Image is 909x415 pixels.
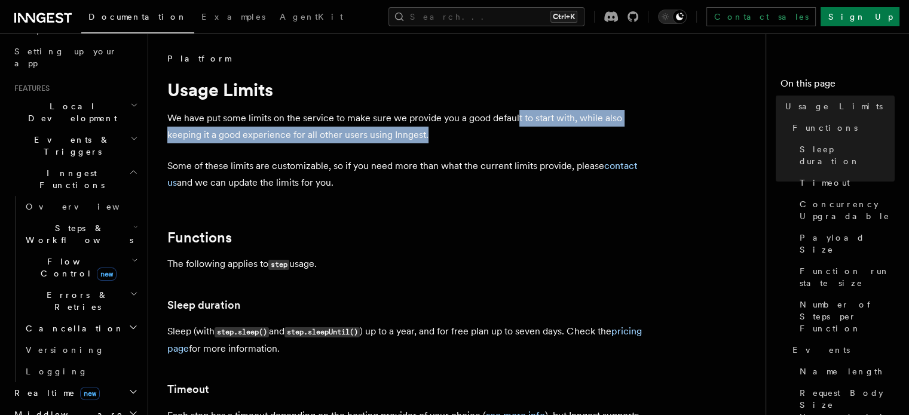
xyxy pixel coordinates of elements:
span: Flow Control [21,256,131,279]
a: Name length [795,361,895,382]
p: Sleep (with and ) up to a year, and for free plan up to seven days. Check the for more information. [167,323,645,357]
span: Inngest Functions [10,167,129,191]
button: Flow Controlnew [21,251,140,284]
button: Search...Ctrl+K [388,7,584,26]
p: We have put some limits on the service to make sure we provide you a good default to start with, ... [167,110,645,143]
button: Realtimenew [10,382,140,404]
div: Inngest Functions [10,196,140,382]
span: AgentKit [280,12,343,21]
a: Sleep duration [167,297,240,313]
span: Payload Size [800,232,895,256]
span: Errors & Retries [21,289,130,313]
span: Name length [800,365,883,377]
span: Usage Limits [785,100,883,112]
a: Sign Up [821,7,899,26]
a: Overview [21,196,140,217]
a: Documentation [81,4,194,33]
span: Local Development [10,100,130,124]
a: Timeout [167,381,209,398]
span: Steps & Workflows [21,222,133,246]
a: Contact sales [706,7,816,26]
span: Timeout [800,177,850,189]
a: Examples [194,4,273,32]
a: AgentKit [273,4,350,32]
p: Some of these limits are customizable, so if you need more than what the current limits provide, ... [167,158,645,191]
span: Functions [792,122,858,134]
h4: On this page [781,76,895,96]
span: Cancellation [21,322,124,334]
button: Inngest Functions [10,162,140,196]
span: Events & Triggers [10,134,130,158]
a: Events [788,339,895,361]
span: Realtime [10,387,100,399]
a: Sleep duration [795,139,895,172]
a: Timeout [795,172,895,193]
p: The following applies to usage. [167,256,645,273]
code: step [268,260,289,270]
a: Functions [167,229,232,246]
a: Logging [21,361,140,382]
a: Number of Steps per Function [795,294,895,339]
button: Toggle dark mode [658,10,687,24]
a: Setting up your app [10,41,140,74]
a: Versioning [21,339,140,361]
code: step.sleepUntil() [284,327,360,337]
h1: Usage Limits [167,79,645,100]
span: Platform [167,53,231,64]
span: Events [792,344,850,356]
button: Events & Triggers [10,129,140,162]
button: Errors & Retries [21,284,140,318]
code: step.sleep() [215,327,269,337]
a: Functions [788,117,895,139]
span: Logging [26,367,88,376]
span: new [80,387,100,400]
span: Features [10,84,50,93]
button: Steps & Workflows [21,217,140,251]
span: Sleep duration [800,143,895,167]
button: Local Development [10,96,140,129]
button: Cancellation [21,318,140,339]
a: Payload Size [795,227,895,260]
span: Number of Steps per Function [800,299,895,334]
span: Concurrency Upgradable [800,198,895,222]
span: Setting up your app [14,47,117,68]
a: Usage Limits [781,96,895,117]
span: Function run state size [800,265,895,289]
span: Documentation [88,12,187,21]
a: Function run state size [795,260,895,294]
span: new [97,268,117,281]
span: Versioning [26,345,105,355]
kbd: Ctrl+K [550,11,577,23]
span: Overview [26,202,149,211]
span: Examples [201,12,265,21]
a: Concurrency Upgradable [795,193,895,227]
